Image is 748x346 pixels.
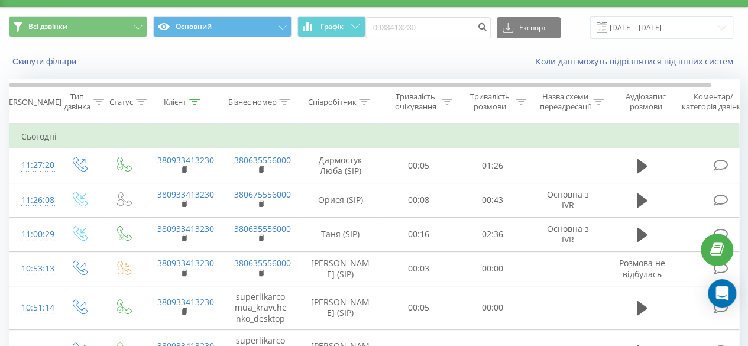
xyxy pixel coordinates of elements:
div: 11:27:20 [21,154,45,177]
td: 00:05 [382,286,456,330]
div: Співробітник [307,97,356,107]
td: 00:43 [456,183,530,217]
a: 380933413230 [157,296,214,308]
button: Графік [297,16,365,37]
div: 11:00:29 [21,223,45,246]
button: Експорт [497,17,561,38]
div: [PERSON_NAME] [2,97,61,107]
a: 380933413230 [157,154,214,166]
td: 02:36 [456,217,530,251]
span: Розмова не відбулась [619,257,665,279]
td: superlikarcomua_kravchenko_desktop [222,286,299,330]
div: 10:51:14 [21,296,45,319]
td: 00:16 [382,217,456,251]
a: 380933413230 [157,189,214,200]
button: Всі дзвінки [9,16,147,37]
td: 00:08 [382,183,456,217]
td: [PERSON_NAME] (SIP) [299,251,382,286]
td: [PERSON_NAME] (SIP) [299,286,382,330]
td: Основна з IVR [530,183,607,217]
div: Аудіозапис розмови [617,92,674,112]
input: Пошук за номером [365,17,491,38]
td: 00:00 [456,251,530,286]
td: Орися (SIP) [299,183,382,217]
td: 01:26 [456,148,530,183]
div: 11:26:08 [21,189,45,212]
td: 00:05 [382,148,456,183]
a: Коли дані можуть відрізнятися вiд інших систем [536,56,739,67]
a: 380635556000 [234,257,291,269]
span: Всі дзвінки [28,22,67,31]
a: 380675556000 [234,189,291,200]
a: 380635556000 [234,154,291,166]
div: Тривалість розмови [466,92,513,112]
a: 380933413230 [157,223,214,234]
div: Статус [109,97,133,107]
div: Бізнес номер [228,97,276,107]
span: Графік [320,22,344,31]
div: Клієнт [164,97,186,107]
td: Дармостук Люба (SIP) [299,148,382,183]
button: Скинути фільтри [9,56,82,67]
a: 380933413230 [157,257,214,269]
div: Тип дзвінка [64,92,90,112]
div: 10:53:13 [21,257,45,280]
td: 00:03 [382,251,456,286]
div: Open Intercom Messenger [708,279,736,308]
td: Основна з IVR [530,217,607,251]
div: Тривалість очікування [392,92,439,112]
div: Назва схеми переадресації [539,92,590,112]
button: Основний [153,16,292,37]
a: 380635556000 [234,223,291,234]
td: Таня (SIP) [299,217,382,251]
div: Коментар/категорія дзвінка [679,92,748,112]
td: 00:00 [456,286,530,330]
